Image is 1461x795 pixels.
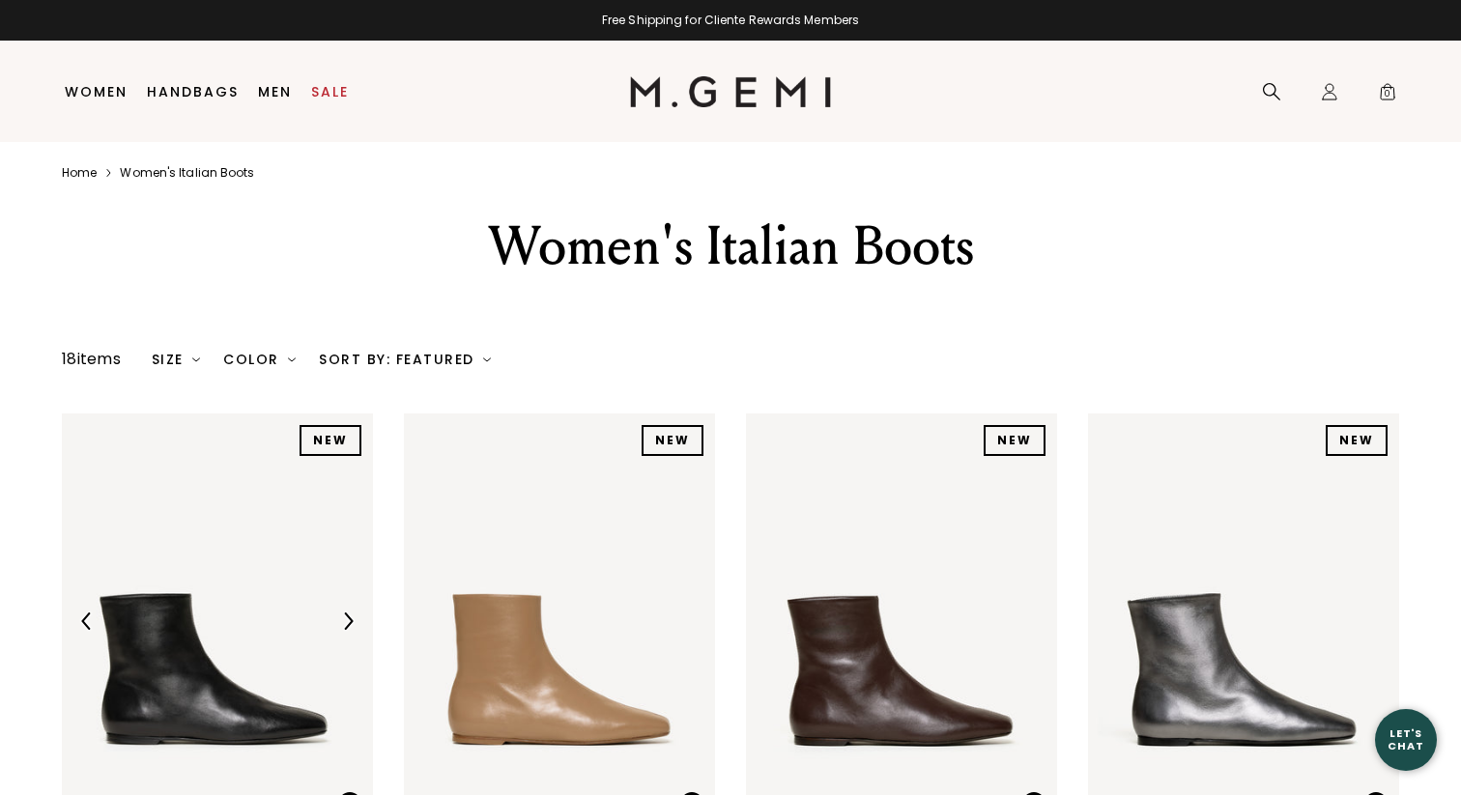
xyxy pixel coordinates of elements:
[395,212,1066,281] div: Women's Italian Boots
[258,84,292,99] a: Men
[642,425,703,456] div: NEW
[192,355,200,363] img: chevron-down.svg
[1326,425,1388,456] div: NEW
[78,612,96,630] img: Previous Arrow
[152,352,201,367] div: Size
[62,348,121,371] div: 18 items
[483,355,491,363] img: chevron-down.svg
[223,352,296,367] div: Color
[339,612,357,630] img: Next Arrow
[62,165,97,181] a: Home
[65,84,128,99] a: Women
[630,76,832,107] img: M.Gemi
[319,352,491,367] div: Sort By: Featured
[1375,727,1437,752] div: Let's Chat
[1378,86,1397,105] span: 0
[311,84,349,99] a: Sale
[120,165,254,181] a: Women's italian boots
[147,84,239,99] a: Handbags
[984,425,1046,456] div: NEW
[288,355,296,363] img: chevron-down.svg
[300,425,361,456] div: NEW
